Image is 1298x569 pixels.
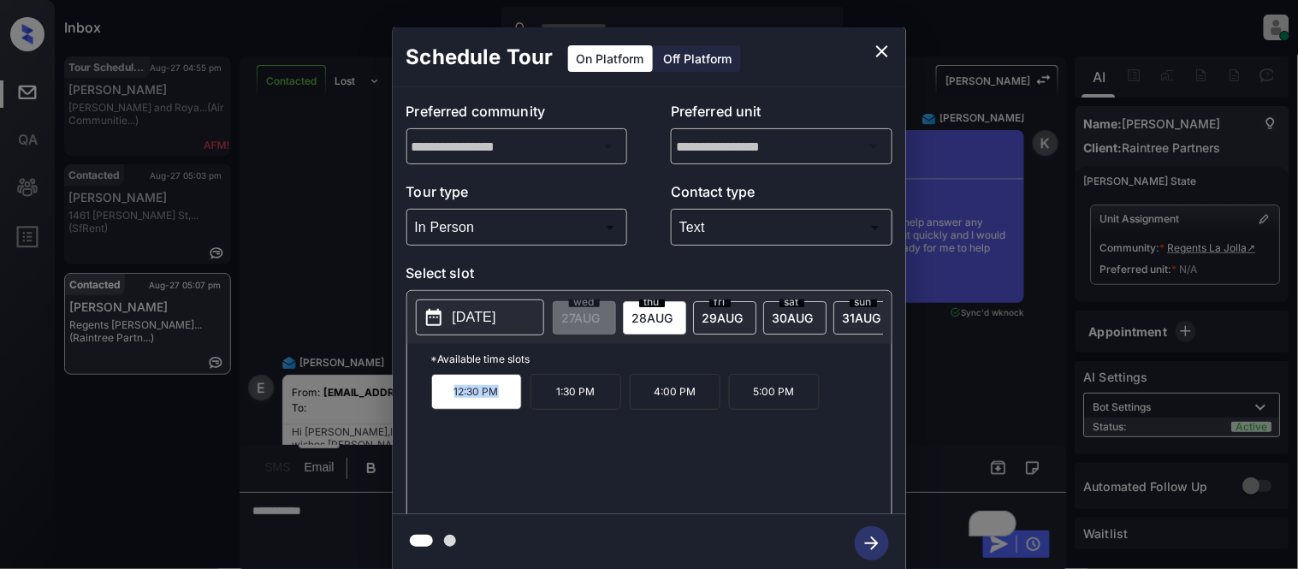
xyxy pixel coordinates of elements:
[702,311,744,325] span: 29 AUG
[773,311,814,325] span: 30 AUG
[671,101,892,128] p: Preferred unit
[623,301,686,335] div: date-select
[850,297,877,307] span: sun
[693,301,756,335] div: date-select
[431,374,522,410] p: 12:30 PM
[411,213,624,241] div: In Person
[568,45,653,72] div: On Platform
[843,311,881,325] span: 31 AUG
[530,374,621,410] p: 1:30 PM
[630,374,720,410] p: 4:00 PM
[675,213,888,241] div: Text
[671,181,892,209] p: Contact type
[833,301,897,335] div: date-select
[431,344,892,374] p: *Available time slots
[865,34,899,68] button: close
[632,311,673,325] span: 28 AUG
[453,307,496,328] p: [DATE]
[639,297,665,307] span: thu
[406,181,628,209] p: Tour type
[729,374,820,410] p: 5:00 PM
[393,27,567,87] h2: Schedule Tour
[709,297,731,307] span: fri
[406,263,892,290] p: Select slot
[416,299,544,335] button: [DATE]
[655,45,741,72] div: Off Platform
[779,297,804,307] span: sat
[763,301,827,335] div: date-select
[406,101,628,128] p: Preferred community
